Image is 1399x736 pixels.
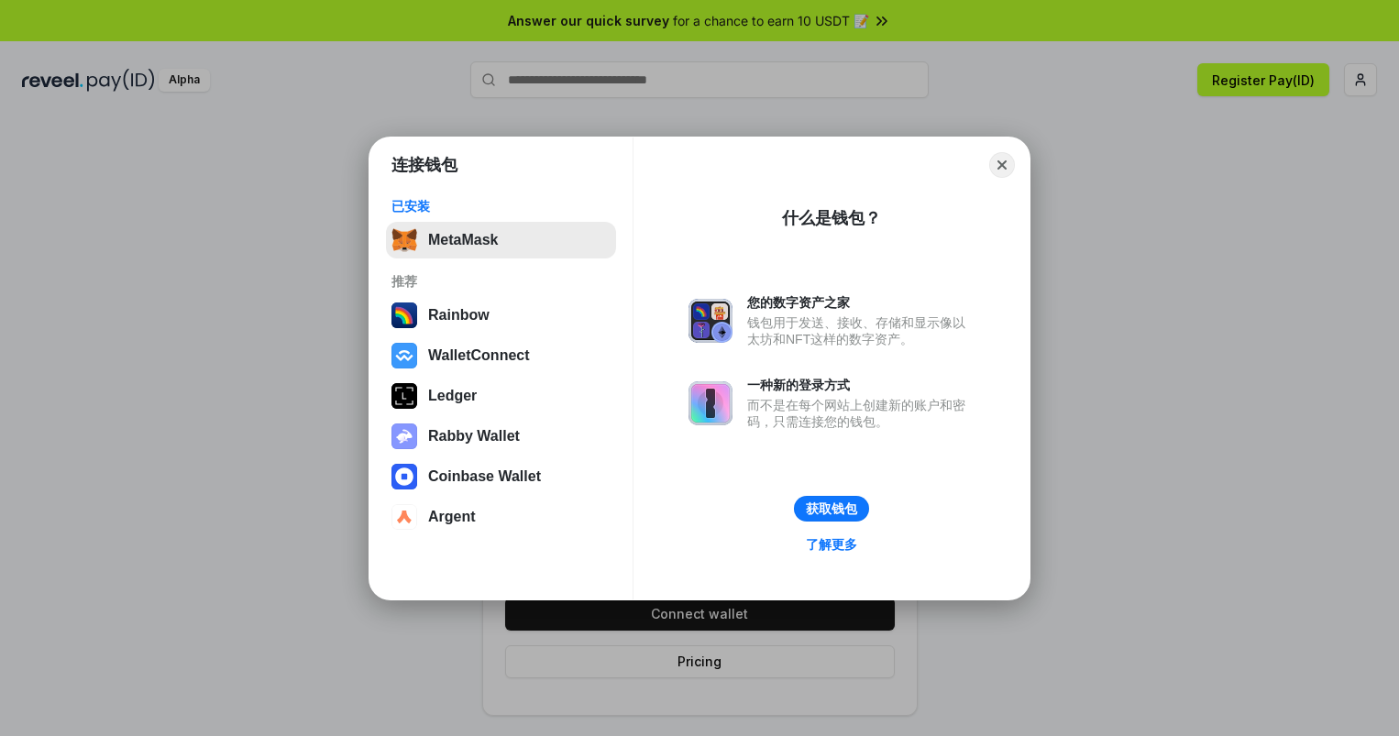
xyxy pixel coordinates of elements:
div: 一种新的登录方式 [747,377,975,393]
img: svg+xml,%3Csvg%20xmlns%3D%22http%3A%2F%2Fwww.w3.org%2F2000%2Fsvg%22%20fill%3D%22none%22%20viewBox... [391,423,417,449]
h1: 连接钱包 [391,154,457,176]
img: svg+xml,%3Csvg%20xmlns%3D%22http%3A%2F%2Fwww.w3.org%2F2000%2Fsvg%22%20fill%3D%22none%22%20viewBox... [688,299,733,343]
div: 已安装 [391,198,611,214]
div: Coinbase Wallet [428,468,541,485]
div: 而不是在每个网站上创建新的账户和密码，只需连接您的钱包。 [747,397,975,430]
button: Rainbow [386,297,616,334]
img: svg+xml,%3Csvg%20fill%3D%22none%22%20height%3D%2233%22%20viewBox%3D%220%200%2035%2033%22%20width%... [391,227,417,253]
button: 获取钱包 [794,496,869,522]
button: Rabby Wallet [386,418,616,455]
div: Ledger [428,388,477,404]
div: Rabby Wallet [428,428,520,445]
img: svg+xml,%3Csvg%20width%3D%2228%22%20height%3D%2228%22%20viewBox%3D%220%200%2028%2028%22%20fill%3D... [391,504,417,530]
button: Coinbase Wallet [386,458,616,495]
a: 了解更多 [795,533,868,556]
img: svg+xml,%3Csvg%20xmlns%3D%22http%3A%2F%2Fwww.w3.org%2F2000%2Fsvg%22%20width%3D%2228%22%20height%3... [391,383,417,409]
div: 您的数字资产之家 [747,294,975,311]
div: MetaMask [428,232,498,248]
button: Ledger [386,378,616,414]
img: svg+xml,%3Csvg%20width%3D%2228%22%20height%3D%2228%22%20viewBox%3D%220%200%2028%2028%22%20fill%3D... [391,343,417,368]
div: 推荐 [391,273,611,290]
img: svg+xml,%3Csvg%20width%3D%22120%22%20height%3D%22120%22%20viewBox%3D%220%200%20120%20120%22%20fil... [391,302,417,328]
button: WalletConnect [386,337,616,374]
div: Rainbow [428,307,490,324]
div: 获取钱包 [806,500,857,517]
button: Close [989,152,1015,178]
div: WalletConnect [428,347,530,364]
img: svg+xml,%3Csvg%20width%3D%2228%22%20height%3D%2228%22%20viewBox%3D%220%200%2028%2028%22%20fill%3D... [391,464,417,489]
button: Argent [386,499,616,535]
div: 什么是钱包？ [782,207,881,229]
div: Argent [428,509,476,525]
img: svg+xml,%3Csvg%20xmlns%3D%22http%3A%2F%2Fwww.w3.org%2F2000%2Fsvg%22%20fill%3D%22none%22%20viewBox... [688,381,733,425]
div: 了解更多 [806,536,857,553]
button: MetaMask [386,222,616,258]
div: 钱包用于发送、接收、存储和显示像以太坊和NFT这样的数字资产。 [747,314,975,347]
